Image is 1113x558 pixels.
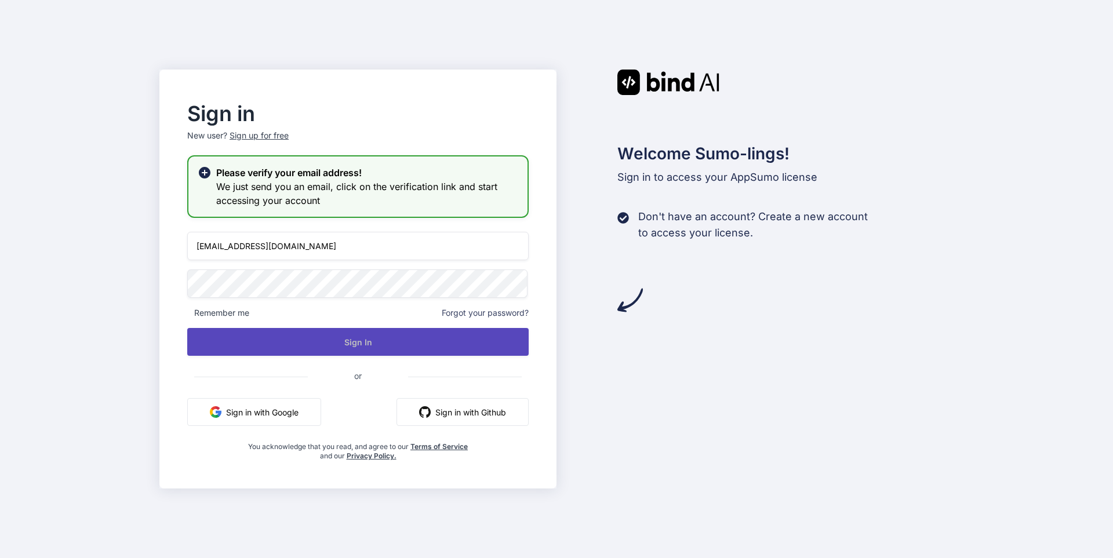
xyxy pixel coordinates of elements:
button: Sign in with Google [187,398,321,426]
h2: Please verify your email address! [216,166,518,180]
img: Bind AI logo [617,70,719,95]
h2: Sign in [187,104,529,123]
a: Privacy Policy. [347,451,397,460]
span: or [308,362,408,390]
button: Sign in with Github [397,398,529,426]
div: Sign up for free [230,130,289,141]
a: Terms of Service [410,442,468,451]
p: Don't have an account? Create a new account to access your license. [638,209,868,241]
button: Sign In [187,328,529,356]
p: Sign in to access your AppSumo license [617,169,954,185]
span: Remember me [187,307,249,319]
h3: We just send you an email, click on the verification link and start accessing your account [216,180,518,207]
div: You acknowledge that you read, and agree to our and our [244,435,472,461]
span: Forgot your password? [442,307,529,319]
input: Login or Email [187,232,529,260]
img: arrow [617,287,643,313]
img: github [419,406,431,418]
h2: Welcome Sumo-lings! [617,141,954,166]
p: New user? [187,130,529,155]
img: google [210,406,221,418]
